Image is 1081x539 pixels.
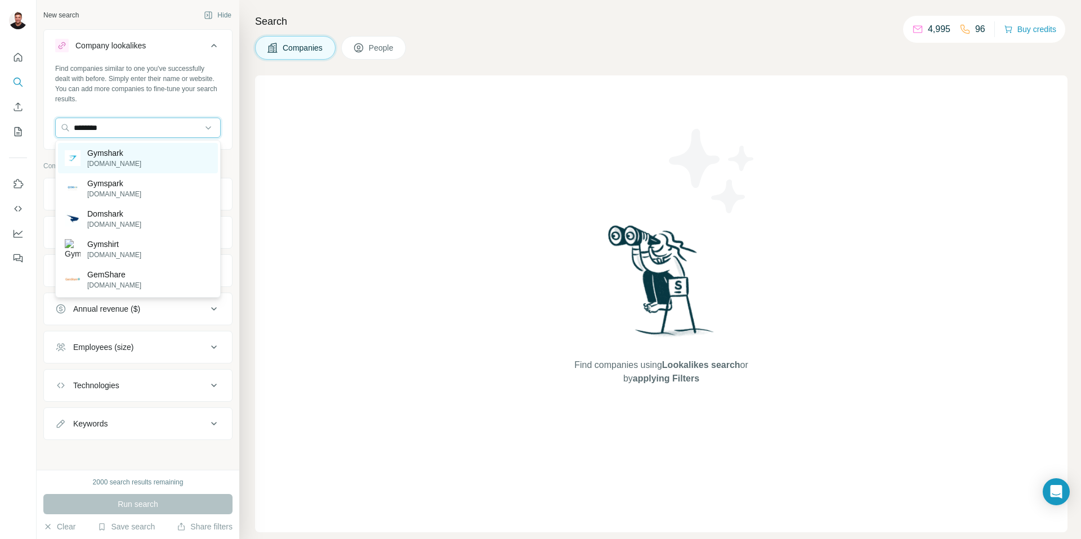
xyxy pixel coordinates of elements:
[87,189,141,199] p: [DOMAIN_NAME]
[87,147,141,159] p: Gymshark
[44,32,232,64] button: Company lookalikes
[43,10,79,20] div: New search
[65,239,81,259] img: Gymshirt
[65,211,81,227] img: Domshark
[1004,21,1056,37] button: Buy credits
[975,23,985,36] p: 96
[9,223,27,244] button: Dashboard
[55,64,221,104] div: Find companies similar to one you've successfully dealt with before. Simply enter their name or w...
[93,477,184,487] div: 2000 search results remaining
[43,521,75,532] button: Clear
[43,161,233,171] p: Company information
[97,521,155,532] button: Save search
[87,219,141,230] p: [DOMAIN_NAME]
[44,410,232,437] button: Keywords
[9,72,27,92] button: Search
[65,150,81,166] img: Gymshark
[255,14,1067,29] h4: Search
[87,280,141,290] p: [DOMAIN_NAME]
[44,295,232,322] button: Annual revenue ($)
[44,219,232,246] button: Industry
[633,374,699,383] span: applying Filters
[9,199,27,219] button: Use Surfe API
[662,360,740,370] span: Lookalikes search
[87,208,141,219] p: Domshark
[87,178,141,189] p: Gymspark
[662,120,763,222] img: Surfe Illustration - Stars
[65,181,81,196] img: Gymspark
[9,248,27,268] button: Feedback
[44,372,232,399] button: Technologies
[196,7,239,24] button: Hide
[9,122,27,142] button: My lists
[44,257,232,284] button: HQ location
[87,250,141,260] p: [DOMAIN_NAME]
[87,159,141,169] p: [DOMAIN_NAME]
[369,42,395,53] span: People
[177,521,233,532] button: Share filters
[75,40,146,51] div: Company lookalikes
[603,222,720,348] img: Surfe Illustration - Woman searching with binoculars
[1043,478,1070,505] div: Open Intercom Messenger
[73,342,133,353] div: Employees (size)
[87,239,141,250] p: Gymshirt
[928,23,950,36] p: 4,995
[571,358,751,385] span: Find companies using or by
[44,334,232,361] button: Employees (size)
[87,269,141,280] p: GemShare
[44,181,232,208] button: Company
[73,303,140,315] div: Annual revenue ($)
[9,174,27,194] button: Use Surfe on LinkedIn
[9,11,27,29] img: Avatar
[65,272,81,288] img: GemShare
[73,418,108,429] div: Keywords
[9,97,27,117] button: Enrich CSV
[9,47,27,68] button: Quick start
[73,380,119,391] div: Technologies
[283,42,324,53] span: Companies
